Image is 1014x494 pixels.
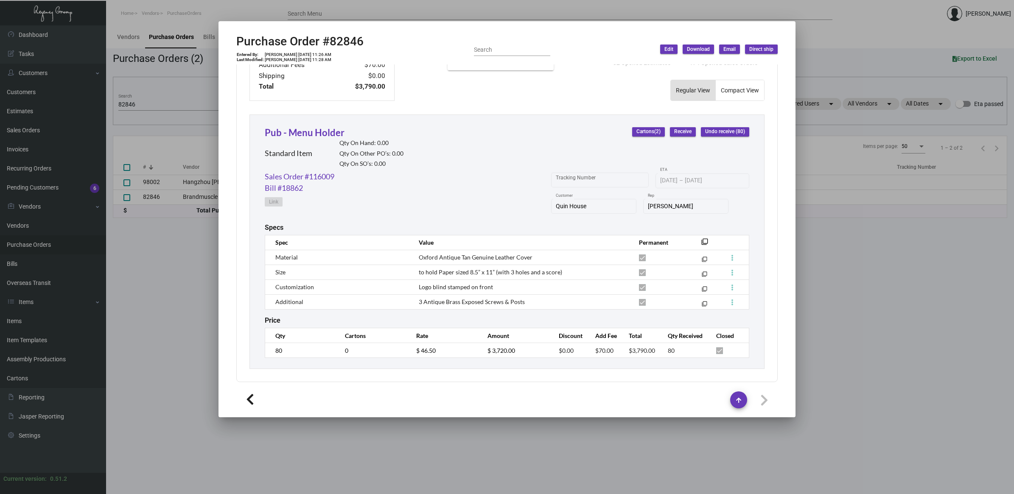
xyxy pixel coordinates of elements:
[335,60,386,70] td: $70.00
[719,45,740,54] button: Email
[258,71,335,81] td: Shipping
[629,347,655,354] span: $3,790.00
[264,52,332,57] td: [PERSON_NAME] [DATE] 11:26 AM
[716,80,764,100] button: Compact View
[236,52,264,57] td: Entered By:
[670,127,696,137] button: Receive
[265,127,345,138] a: Pub - Menu Holder
[50,474,67,483] div: 0.51.2
[664,46,673,53] span: Edit
[265,171,334,182] a: Sales Order #116009
[685,177,725,184] input: End date
[632,127,665,137] button: Cartons(2)
[275,298,303,305] span: Additional
[559,347,574,354] span: $0.00
[705,128,745,135] span: Undo receive (80)
[745,45,778,54] button: Direct ship
[258,81,335,92] td: Total
[339,150,403,157] h2: Qty On Other PO’s: 0.00
[674,128,692,135] span: Receive
[659,328,708,343] th: Qty Received
[3,474,47,483] div: Current version:
[408,328,479,343] th: Rate
[660,45,678,54] button: Edit
[668,347,675,354] span: 80
[702,288,707,293] mat-icon: filter_none
[620,328,659,343] th: Total
[723,46,736,53] span: Email
[701,241,708,248] mat-icon: filter_none
[339,140,403,147] h2: Qty On Hand: 0.00
[687,46,710,53] span: Download
[264,57,332,62] td: [PERSON_NAME] [DATE] 11:28 AM
[265,197,283,207] button: Link
[336,328,408,343] th: Cartons
[654,129,661,135] span: (2)
[275,254,298,261] span: Material
[630,235,689,250] th: Permanent
[419,298,525,305] span: 3 Antique Brass Exposed Screws & Posts
[479,328,550,343] th: Amount
[660,177,678,184] input: Start date
[702,273,707,279] mat-icon: filter_none
[595,347,613,354] span: $70.00
[749,46,773,53] span: Direct ship
[587,328,621,343] th: Add Fee
[702,258,707,264] mat-icon: filter_none
[269,198,278,206] span: Link
[265,149,312,158] h2: Standard Item
[683,45,714,54] button: Download
[258,60,335,70] td: Additional Fees
[236,34,364,49] h2: Purchase Order #82846
[335,71,386,81] td: $0.00
[265,328,336,343] th: Qty
[419,254,532,261] span: Oxford Antique Tan Genuine Leather Cover
[335,81,386,92] td: $3,790.00
[702,303,707,308] mat-icon: filter_none
[613,59,671,66] span: 32 Opened Estimates
[419,283,493,290] span: Logo blind stamped on front
[708,328,749,343] th: Closed
[689,59,758,66] span: 174 Opened Sales Orders
[701,127,749,137] button: Undo receive (80)
[419,268,562,276] span: to hold Paper sized 8.5” x 11” (with 3 holes and a score)
[339,160,403,167] h2: Qty On SO’s: 0.00
[265,182,303,194] a: Bill #18862
[679,177,683,184] span: –
[275,283,314,290] span: Customization
[636,128,661,135] span: Cartons
[236,57,264,62] td: Last Modified:
[275,268,286,276] span: Size
[265,235,410,250] th: Spec
[671,80,715,100] button: Regular View
[410,235,630,250] th: Value
[265,316,280,324] h2: Price
[550,328,586,343] th: Discount
[265,223,283,232] h2: Specs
